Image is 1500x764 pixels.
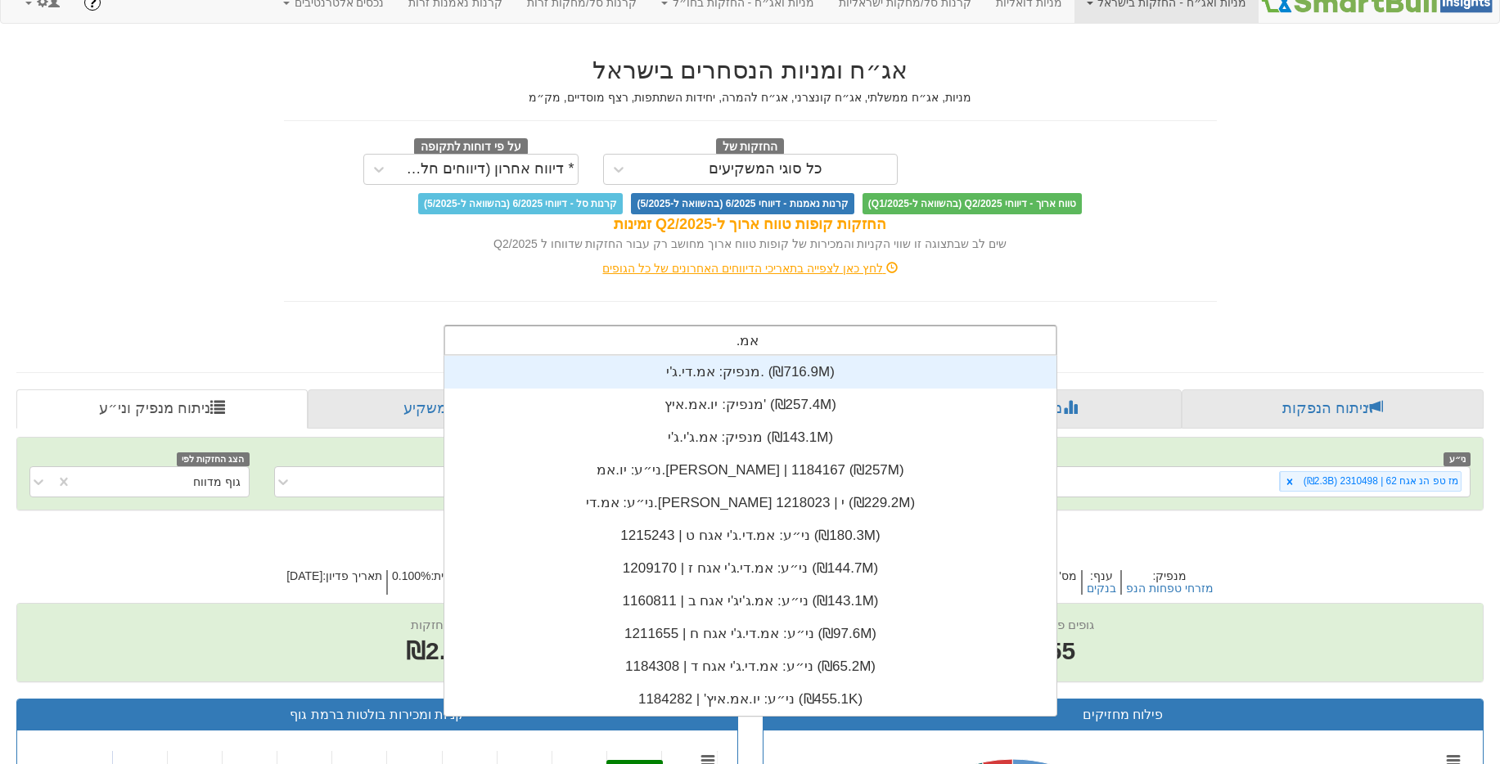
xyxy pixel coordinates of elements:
[1182,389,1484,429] a: ניתוח הנפקות
[444,454,1056,487] div: ני״ע: ‏יו.אמ.[PERSON_NAME] | 1184167 ‎(₪257M)‎
[177,452,249,466] span: הצג החזקות לפי
[193,474,241,490] div: גוף מדווח
[631,193,854,214] span: קרנות נאמנות - דיווחי 6/2025 (בהשוואה ל-5/2025)
[444,421,1056,454] div: מנפיק: ‏אמ.ג'י.ג'י ‎(₪143.1M)‎
[284,214,1217,236] div: החזקות קופות טווח ארוך ל-Q2/2025 זמינות
[444,356,1056,389] div: מנפיק: ‏אמ.די.ג'י. ‎(₪716.9M)‎
[776,708,1471,722] h3: פילוח מחזיקים
[444,585,1056,618] div: ני״ע: ‏אמ.ג'יג'י אגח ב | 1160811 ‎(₪143.1M)‎
[444,618,1056,650] div: ני״ע: ‏אמ.די.ג'י אגח ח | 1211655 ‎(₪97.6M)‎
[16,527,1484,554] h2: מז טפ הנ אגח 62 | 2310498 - ניתוח ני״ע
[709,161,822,178] div: כל סוגי המשקיעים
[308,389,604,429] a: פרופיל משקיע
[1029,618,1094,631] span: גופים פעילים
[16,389,308,429] a: ניתוח מנפיק וני״ע
[444,389,1056,421] div: מנפיק: ‏יו.אמ.איץ' ‎(₪257.4M)‎
[398,161,574,178] div: * דיווח אחרון (דיווחים חלקיים)
[444,552,1056,585] div: ני״ע: ‏אמ.די.ג'י אגח ז | 1209170 ‎(₪144.7M)‎
[284,92,1217,104] h5: מניות, אג״ח ממשלתי, אג״ח קונצרני, אג״ח להמרה, יחידות השתתפות, רצף מוסדיים, מק״מ
[444,519,1056,552] div: ני״ע: ‏אמ.די.ג'י אגח ט | 1215243 ‎(₪180.3M)‎
[272,260,1229,276] div: לחץ כאן לצפייה בתאריכי הדיווחים האחרונים של כל הגופים
[29,708,725,722] h3: קניות ומכירות בולטות ברמת גוף
[414,138,528,156] span: על פי דוחות לתקופה
[282,570,386,595] h5: תאריך פדיון : [DATE]
[863,193,1082,214] span: טווח ארוך - דיווחי Q2/2025 (בהשוואה ל-Q1/2025)
[716,138,785,156] span: החזקות של
[284,236,1217,252] div: שים לב שבתצוגה זו שווי הקניות והמכירות של קופות טווח ארוך מחושב רק עבור החזקות שדווחו ל Q2/2025
[1444,452,1471,466] span: ני״ע
[444,683,1056,716] div: ני״ע: ‏יו.אמ.איץ' | 1184282 ‎(₪455.1K)‎
[1081,570,1120,595] h5: ענף :
[411,618,473,631] span: שווי החזקות
[418,193,623,214] span: קרנות סל - דיווחי 6/2025 (בהשוואה ל-5/2025)
[406,637,477,664] span: ₪2.3B
[444,650,1056,683] div: ני״ע: ‏אמ.די.ג'י אגח ד | 1184308 ‎(₪65.2M)‎
[284,56,1217,83] h2: אג״ח ומניות הנסחרים בישראל
[444,356,1056,716] div: grid
[444,487,1056,519] div: ני״ע: ‏אמ.די.[PERSON_NAME] י | 1218023 ‎(₪229.2M)‎
[1029,634,1094,669] span: 55
[1087,582,1116,595] button: בנקים
[386,570,463,595] h5: ריבית : 0.100%
[1120,570,1218,595] h5: מנפיק :
[1126,582,1214,595] button: מזרחי טפחות הנפ
[1299,472,1461,491] div: מז טפ הנ אגח 62 | 2310498 (₪2.3B)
